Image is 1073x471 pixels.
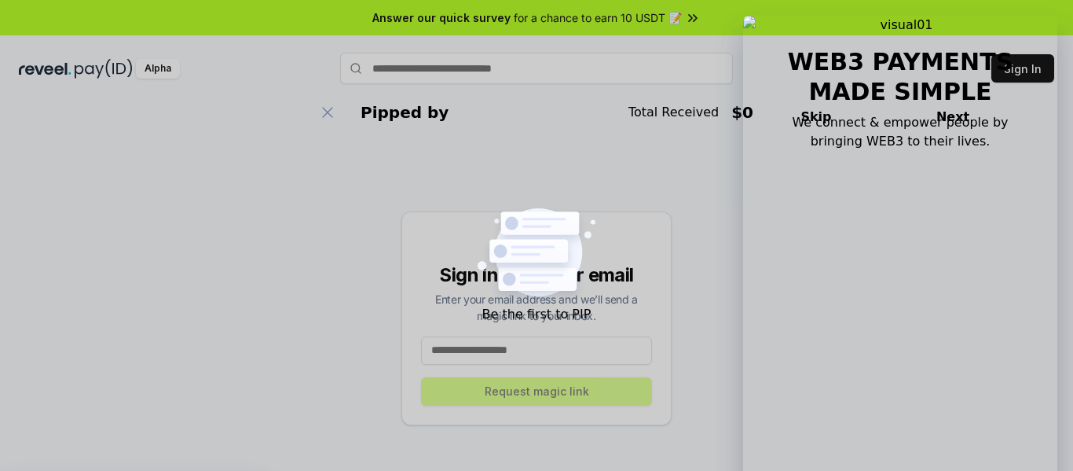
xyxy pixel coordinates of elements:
[361,101,449,123] div: Pipped by
[731,101,753,123] div: $ 0
[770,94,862,141] button: Skip
[875,94,1031,141] button: Next
[482,305,591,324] div: Be the first to PIP
[628,103,719,122] div: Total Received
